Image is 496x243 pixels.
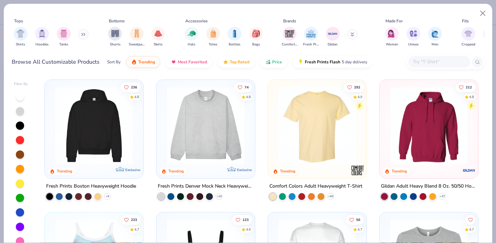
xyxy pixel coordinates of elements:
[428,27,442,47] div: filter for Men
[129,27,145,47] button: filter button
[185,18,208,24] div: Accessories
[358,227,362,232] div: 4.7
[466,85,472,89] span: 212
[249,27,263,47] button: filter button
[234,82,252,92] button: Like
[440,194,445,199] span: + 37
[38,30,46,38] img: Hoodies Image
[428,27,442,47] button: filter button
[228,27,241,47] div: filter for Bottles
[303,27,319,47] button: filter button
[386,42,398,47] span: Women
[125,168,140,172] span: Exclusive
[52,87,136,165] img: 91acfc32-fd48-4d6b-bdad-a4c1a30ac3fc
[466,215,475,224] button: Like
[354,85,360,89] span: 292
[272,59,282,65] span: Price
[303,42,319,47] span: Fresh Prints
[408,42,418,47] span: Unisex
[129,42,145,47] span: Sweatpants
[57,27,71,47] div: filter for Tanks
[328,29,338,39] img: Gildan Image
[346,215,364,224] button: Like
[151,27,165,47] button: filter button
[126,56,160,68] button: Trending
[14,18,23,24] div: Tops
[306,29,316,39] img: Fresh Prints Image
[462,27,475,47] div: filter for Cropped
[386,87,471,165] img: 01756b78-01f6-4cc6-8d8a-3c30c1a0c8ac
[154,30,162,38] img: Skirts Image
[237,168,252,172] span: Exclusive
[298,59,303,65] img: flash.gif
[14,27,28,47] button: filter button
[293,56,372,68] button: Fresh Prints Flash5 day delivery
[166,56,212,68] button: Most Favorited
[107,59,121,65] div: Sort By
[246,94,251,99] div: 4.8
[135,227,139,232] div: 4.7
[462,27,475,47] button: filter button
[108,27,122,47] div: filter for Shorts
[228,27,241,47] button: filter button
[275,87,360,165] img: 029b8af0-80e6-406f-9fdc-fdf898547912
[432,42,438,47] span: Men
[35,42,49,47] span: Hoodies
[282,27,298,47] div: filter for Comfort Colors
[305,59,340,65] span: Fresh Prints Flash
[410,30,417,38] img: Unisex Image
[16,42,25,47] span: Shirts
[163,87,248,165] img: f5d85501-0dbb-4ee4-b115-c08fa3845d83
[342,58,367,66] span: 5 day delivery
[35,27,49,47] div: filter for Hoodies
[223,59,228,65] img: TopRated.gif
[151,27,165,47] div: filter for Skirts
[154,42,163,47] span: Skirts
[283,18,296,24] div: Brands
[111,30,119,38] img: Shorts Image
[35,27,49,47] button: filter button
[110,42,121,47] span: Shorts
[46,182,136,191] div: Fresh Prints Boston Heavyweight Hoodie
[232,215,252,224] button: Like
[328,194,333,199] span: + 60
[185,27,198,47] button: filter button
[209,30,217,38] img: Totes Image
[14,27,28,47] div: filter for Shirts
[469,94,474,99] div: 4.8
[326,27,340,47] div: filter for Gildan
[171,59,176,65] img: most_fav.gif
[252,42,260,47] span: Bags
[455,82,475,92] button: Like
[60,30,68,38] img: Tanks Image
[246,227,251,232] div: 4.9
[303,27,319,47] div: filter for Fresh Prints
[229,42,240,47] span: Bottles
[57,27,71,47] button: filter button
[476,7,489,20] button: Close
[206,27,220,47] div: filter for Totes
[469,227,474,232] div: 4.7
[249,27,263,47] div: filter for Bags
[381,182,477,191] div: Gildan Adult Heavy Blend 8 Oz. 50/50 Hooded Sweatshirt
[351,163,364,177] img: Comfort Colors logo
[209,42,217,47] span: Totes
[344,82,364,92] button: Like
[328,42,338,47] span: Gildan
[138,59,155,65] span: Trending
[131,218,137,221] span: 233
[129,27,145,47] div: filter for Sweatpants
[59,42,68,47] span: Tanks
[109,18,125,24] div: Bottoms
[358,94,362,99] div: 4.9
[121,82,141,92] button: Like
[106,194,109,199] span: + 9
[269,182,362,191] div: Comfort Colors Adult Heavyweight T-Shirt
[178,59,207,65] span: Most Favorited
[385,27,399,47] div: filter for Women
[252,30,260,38] img: Bags Image
[385,27,399,47] button: filter button
[260,56,287,68] button: Price
[217,194,222,199] span: + 10
[230,59,249,65] span: Top Rated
